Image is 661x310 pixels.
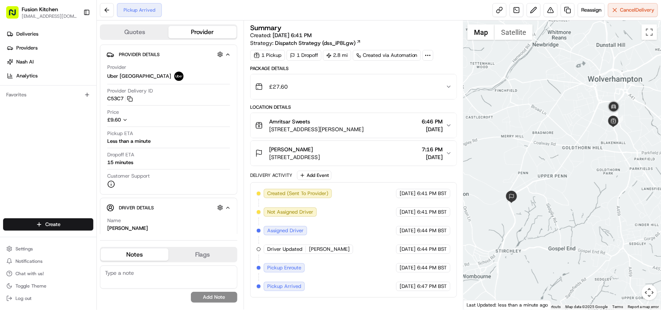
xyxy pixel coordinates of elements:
[422,146,443,153] span: 7:16 PM
[101,248,168,261] button: Notes
[287,50,321,61] div: 1 Dropoff
[267,209,313,216] span: Not Assigned Driver
[422,153,443,161] span: [DATE]
[269,118,310,125] span: Amritsar Sweets
[107,95,133,102] button: C53C7
[417,246,447,253] span: 6:44 PM BST
[8,31,141,43] p: Welcome 👋
[107,130,133,137] span: Pickup ETA
[3,3,80,22] button: Fusion Kitchen[EMAIL_ADDRESS][DOMAIN_NAME]
[417,190,447,197] span: 6:41 PM BST
[16,45,38,51] span: Providers
[251,74,457,99] button: £27.60
[323,50,351,61] div: 2.8 mi
[3,243,93,254] button: Settings
[35,82,106,88] div: We're available if you need us!
[65,174,72,180] div: 💻
[609,111,618,120] div: 2
[107,138,151,145] div: Less than a minute
[45,221,60,228] span: Create
[107,173,150,180] span: Customer Support
[250,65,457,72] div: Package Details
[8,8,23,23] img: Nash
[465,300,491,310] img: Google
[267,227,304,234] span: Assigned Driver
[250,172,292,178] div: Delivery Activity
[464,300,551,310] div: Last Updated: less than a minute ago
[642,285,657,300] button: Map camera controls
[309,246,350,253] span: [PERSON_NAME]
[251,113,457,138] button: Amritsar Sweets[STREET_ADDRESS][PERSON_NAME]6:46 PM[DATE]
[3,42,96,54] a: Providers
[107,151,134,158] span: Dropoff ETA
[107,217,121,224] span: Name
[168,248,236,261] button: Flags
[3,70,96,82] a: Analytics
[107,87,153,94] span: Provider Delivery ID
[22,13,77,19] button: [EMAIL_ADDRESS][DOMAIN_NAME]
[107,73,171,80] span: Uber [GEOGRAPHIC_DATA]
[422,118,443,125] span: 6:46 PM
[417,227,447,234] span: 6:44 PM BST
[3,89,93,101] div: Favorites
[62,170,127,184] a: 💻API Documentation
[108,120,127,126] span: 1:26 PM
[55,192,94,198] a: Powered byPylon
[15,173,59,181] span: Knowledge Base
[16,74,30,88] img: 1727276513143-84d647e1-66c0-4f92-a045-3c9f9f5dfd92
[22,5,58,13] button: Fusion Kitchen
[3,268,93,279] button: Chat with us!
[107,116,175,123] button: £9.60
[174,72,184,81] img: uber-new-logo.jpeg
[3,218,93,231] button: Create
[400,227,415,234] span: [DATE]
[15,141,22,147] img: 1736555255976-a54dd68f-1ca7-489b-9aae-adbdc363a1c4
[612,305,623,309] a: Terms
[400,264,415,271] span: [DATE]
[168,26,236,38] button: Provider
[417,264,447,271] span: 6:44 PM BST
[73,173,124,181] span: API Documentation
[465,300,491,310] a: Open this area in Google Maps (opens a new window)
[8,101,52,107] div: Past conversations
[24,120,103,126] span: [PERSON_NAME] [PERSON_NAME]
[353,50,421,61] div: Created via Automation
[104,120,107,126] span: •
[106,48,231,61] button: Provider Details
[119,51,160,58] span: Provider Details
[3,28,96,40] a: Deliveries
[578,3,605,17] button: Reassign
[467,24,494,40] button: Show street map
[16,58,34,65] span: Nash AI
[250,104,457,110] div: Location Details
[15,246,33,252] span: Settings
[69,141,84,147] span: [DATE]
[269,146,313,153] span: [PERSON_NAME]
[3,293,93,304] button: Log out
[3,256,93,267] button: Notifications
[20,50,128,58] input: Clear
[608,3,658,17] button: CancelDelivery
[565,305,608,309] span: Map data ©2025 Google
[267,283,301,290] span: Pickup Arrived
[16,31,38,38] span: Deliveries
[119,205,154,211] span: Driver Details
[3,56,96,68] a: Nash AI
[107,116,121,123] span: £9.60
[250,39,361,47] div: Strategy:
[3,281,93,291] button: Toggle Theme
[620,7,654,14] span: Cancel Delivery
[250,31,312,39] span: Created:
[269,153,320,161] span: [STREET_ADDRESS]
[120,99,141,108] button: See all
[267,190,328,197] span: Created (Sent To Provider)
[250,50,285,61] div: 1 Pickup
[15,295,31,301] span: Log out
[107,225,148,232] div: [PERSON_NAME]
[273,32,312,39] span: [DATE] 6:41 PM
[77,192,94,198] span: Pylon
[35,74,127,82] div: Start new chat
[269,83,288,91] span: £27.60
